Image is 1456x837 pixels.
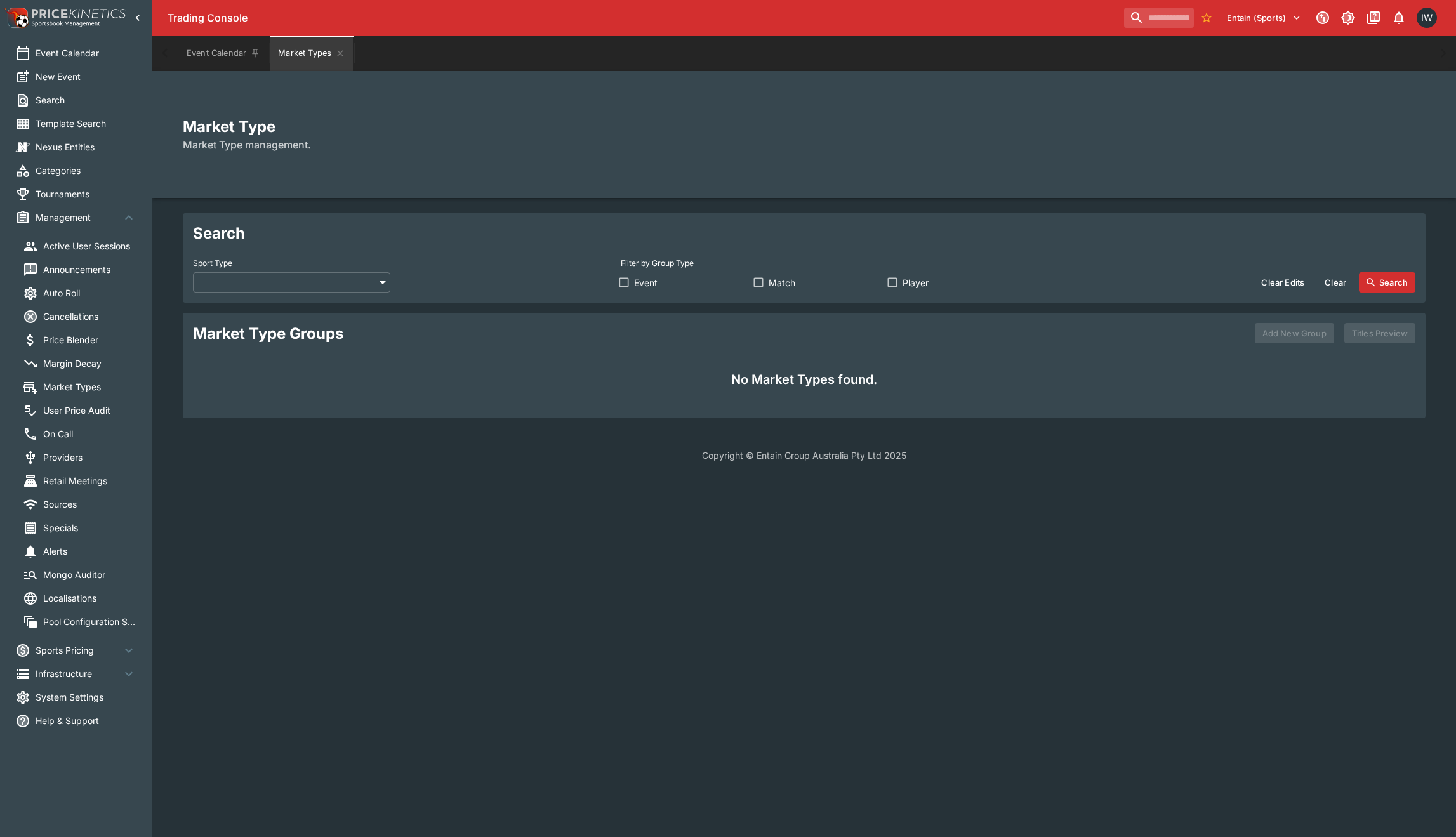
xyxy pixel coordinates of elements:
span: Template Search [36,117,136,130]
h4: No Market Types found. [203,371,1405,388]
span: Margin Decay [43,357,136,370]
button: Search [1359,272,1415,293]
span: Pool Configuration Sets [43,615,136,628]
button: Toggle light/dark mode [1337,6,1360,29]
p: Sport Type [193,258,232,268]
h2: Market Type [183,117,1426,136]
p: Filter by Group Type [621,258,694,268]
input: search [1124,8,1194,28]
span: Mongo Auditor [43,568,136,581]
span: User Price Audit [43,404,136,417]
span: Active User Sessions [43,239,136,253]
h2: Search [193,223,1415,243]
span: Announcements [43,263,136,276]
span: Search [36,93,136,107]
img: PriceKinetics [32,9,126,18]
button: Event Calendar [179,36,268,71]
span: Player [903,276,929,289]
span: Event Calendar [36,46,136,60]
span: System Settings [36,690,136,704]
button: Select Tenant [1219,8,1309,28]
button: Documentation [1362,6,1385,29]
span: Categories [36,164,136,177]
span: New Event [36,70,136,83]
span: Specials [43,521,136,534]
button: Clear [1317,272,1354,293]
button: Clear Edits [1254,272,1312,293]
span: Match [769,276,795,289]
span: Providers [43,451,136,464]
span: Infrastructure [36,667,121,680]
span: Retail Meetings [43,474,136,487]
span: Price Blender [43,333,136,346]
span: Market Types [43,380,136,393]
span: Cancellations [43,310,136,323]
button: Connected to PK [1311,6,1334,29]
span: Sports Pricing [36,643,121,657]
img: PriceKinetics Logo [4,5,29,30]
span: Localisations [43,591,136,605]
span: Nexus Entities [36,140,136,154]
img: Sportsbook Management [32,21,100,27]
div: Ian Wright [1417,8,1437,28]
h6: Market Type management. [183,137,1426,152]
p: Copyright © Entain Group Australia Pty Ltd 2025 [152,449,1456,462]
button: Notifications [1387,6,1410,29]
span: Help & Support [36,714,136,727]
span: On Call [43,427,136,440]
button: Market Types [270,36,353,71]
div: Trading Console [168,11,1119,25]
span: Management [36,211,121,224]
button: Ian Wright [1413,4,1441,32]
h2: Market Type Groups [193,324,343,343]
span: Auto Roll [43,286,136,300]
span: Tournaments [36,187,136,201]
span: Event [634,276,658,289]
span: Sources [43,498,136,511]
span: Alerts [43,544,136,558]
button: No Bookmarks [1196,8,1217,28]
